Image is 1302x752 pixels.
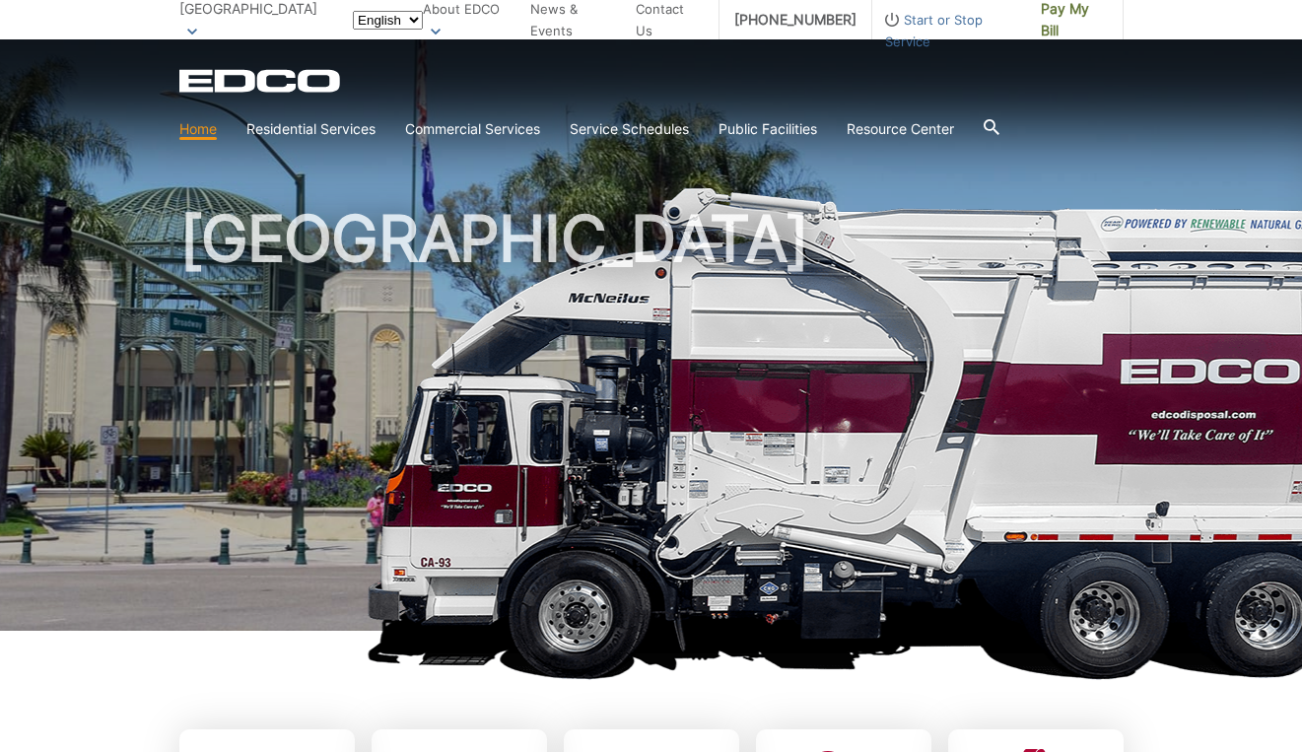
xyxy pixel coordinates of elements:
a: Residential Services [246,118,376,140]
a: EDCD logo. Return to the homepage. [179,69,343,93]
a: Home [179,118,217,140]
a: Service Schedules [570,118,689,140]
a: Commercial Services [405,118,540,140]
a: Resource Center [847,118,954,140]
a: Public Facilities [719,118,817,140]
h1: [GEOGRAPHIC_DATA] [179,207,1124,640]
select: Select a language [353,11,423,30]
